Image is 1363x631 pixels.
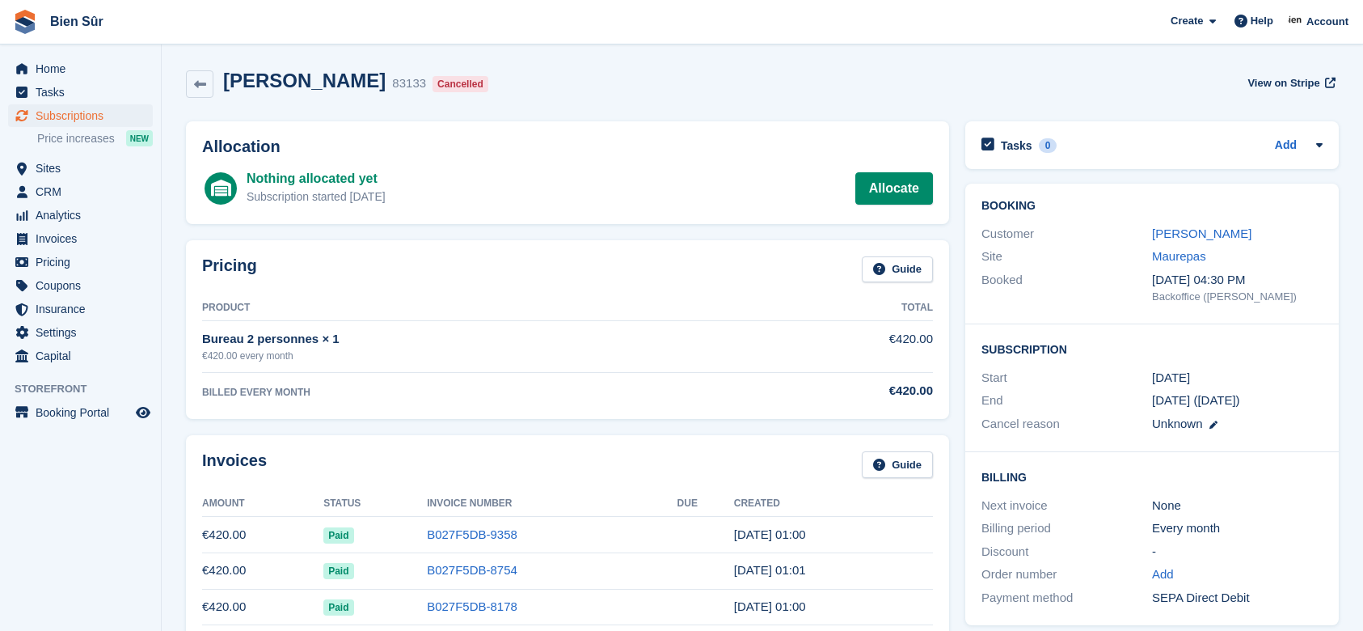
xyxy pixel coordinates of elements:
[855,172,933,205] a: Allocate
[677,491,734,517] th: Due
[36,157,133,180] span: Sites
[427,491,677,517] th: Invoice Number
[756,295,933,321] th: Total
[1247,75,1319,91] span: View on Stripe
[36,401,133,424] span: Booking Portal
[8,321,153,344] a: menu
[981,341,1323,357] h2: Subscription
[202,451,267,478] h2: Invoices
[1152,227,1251,240] a: [PERSON_NAME]
[756,321,933,372] td: €420.00
[981,271,1152,305] div: Booked
[1152,519,1323,538] div: Every month
[37,131,115,146] span: Price increases
[202,553,323,589] td: €420.00
[1288,13,1304,29] img: Asmaa Habri
[15,381,161,397] span: Storefront
[1251,13,1273,29] span: Help
[981,415,1152,434] div: Cancel reason
[981,519,1152,538] div: Billing period
[392,74,426,93] div: 83133
[8,180,153,203] a: menu
[36,180,133,203] span: CRM
[981,565,1152,584] div: Order number
[981,248,1152,266] div: Site
[8,81,153,104] a: menu
[202,295,756,321] th: Product
[202,491,323,517] th: Amount
[247,169,386,188] div: Nothing allocated yet
[202,589,323,625] td: €420.00
[862,451,933,478] a: Guide
[734,491,933,517] th: Created
[36,204,133,227] span: Analytics
[1039,138,1057,153] div: 0
[1241,70,1339,96] a: View on Stripe
[8,227,153,250] a: menu
[202,256,257,283] h2: Pricing
[1152,565,1174,584] a: Add
[36,345,133,367] span: Capital
[981,468,1323,485] h2: Billing
[36,298,133,320] span: Insurance
[36,251,133,273] span: Pricing
[8,104,153,127] a: menu
[36,227,133,250] span: Invoices
[37,129,153,147] a: Price increases NEW
[1275,137,1297,155] a: Add
[36,57,133,80] span: Home
[323,491,427,517] th: Status
[981,543,1152,561] div: Discount
[427,599,517,613] a: B027F5DB-8178
[223,70,386,91] h2: [PERSON_NAME]
[202,349,756,363] div: €420.00 every month
[1152,497,1323,515] div: None
[8,251,153,273] a: menu
[1306,14,1348,30] span: Account
[8,401,153,424] a: menu
[202,138,933,156] h2: Allocation
[981,497,1152,515] div: Next invoice
[202,330,756,349] div: Bureau 2 personnes × 1
[126,130,153,146] div: NEW
[433,76,488,92] div: Cancelled
[1152,417,1203,430] span: Unknown
[8,274,153,297] a: menu
[44,8,110,35] a: Bien Sûr
[323,527,353,544] span: Paid
[862,256,933,283] a: Guide
[1152,289,1323,305] div: Backoffice ([PERSON_NAME])
[756,382,933,400] div: €420.00
[427,563,517,577] a: B027F5DB-8754
[734,527,806,541] time: 2025-07-27 23:00:50 UTC
[1152,589,1323,608] div: SEPA Direct Debit
[981,392,1152,410] div: End
[1152,249,1206,263] a: Maurepas
[1152,393,1240,407] span: [DATE] ([DATE])
[981,225,1152,244] div: Customer
[8,157,153,180] a: menu
[36,104,133,127] span: Subscriptions
[8,57,153,80] a: menu
[36,274,133,297] span: Coupons
[1171,13,1203,29] span: Create
[8,204,153,227] a: menu
[247,188,386,205] div: Subscription started [DATE]
[734,563,806,577] time: 2025-06-27 23:01:18 UTC
[981,589,1152,608] div: Payment method
[1152,271,1323,290] div: [DATE] 04:30 PM
[1152,369,1190,387] time: 2025-04-27 23:00:00 UTC
[202,385,756,400] div: BILLED EVERY MONTH
[133,403,153,422] a: Preview store
[202,517,323,553] td: €420.00
[323,599,353,616] span: Paid
[734,599,806,613] time: 2025-05-27 23:00:25 UTC
[981,369,1152,387] div: Start
[8,345,153,367] a: menu
[8,298,153,320] a: menu
[1001,138,1032,153] h2: Tasks
[36,321,133,344] span: Settings
[981,200,1323,213] h2: Booking
[323,563,353,579] span: Paid
[1152,543,1323,561] div: -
